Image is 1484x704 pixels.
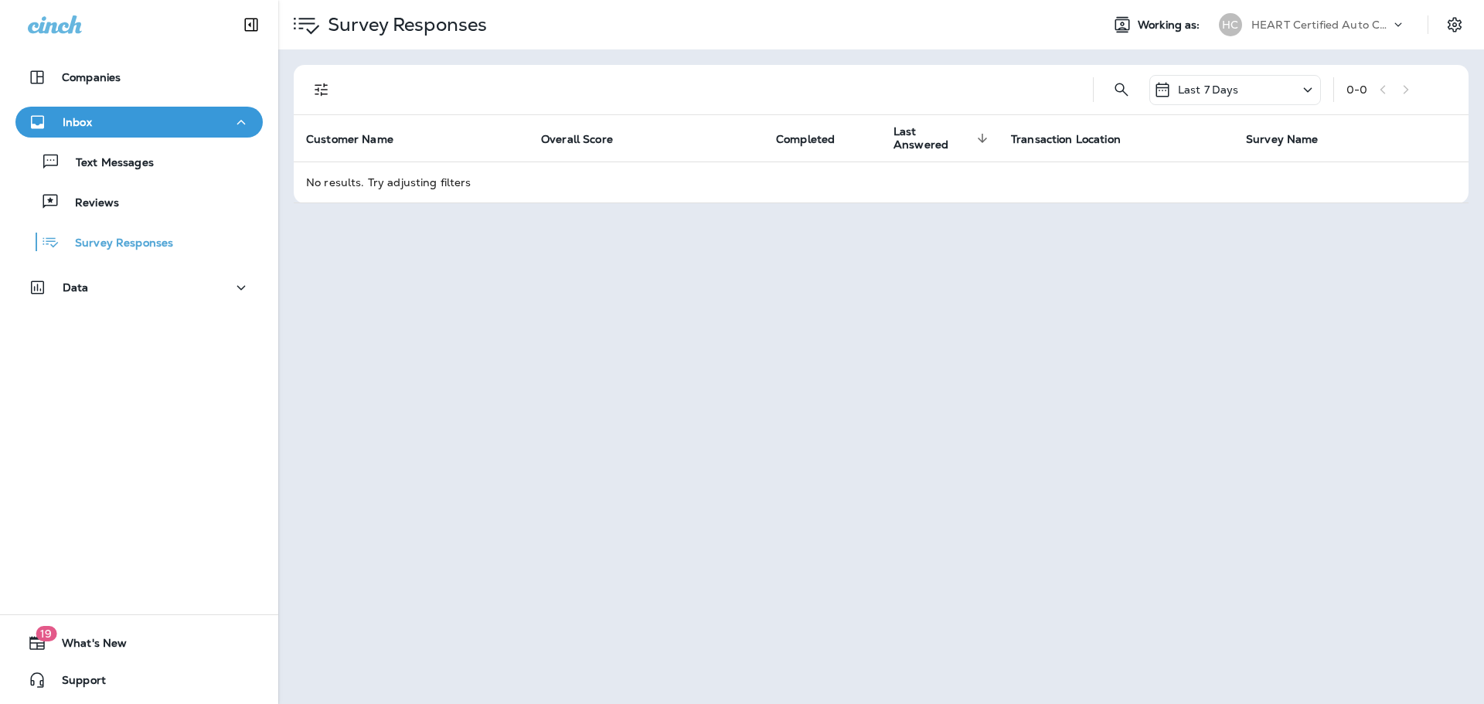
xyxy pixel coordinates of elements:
[46,637,127,655] span: What's New
[776,133,835,146] span: Completed
[36,626,56,641] span: 19
[15,145,263,178] button: Text Messages
[1219,13,1242,36] div: HC
[1138,19,1203,32] span: Working as:
[63,116,92,128] p: Inbox
[60,196,119,211] p: Reviews
[1011,132,1141,146] span: Transaction Location
[1346,83,1367,96] div: 0 - 0
[62,71,121,83] p: Companies
[15,272,263,303] button: Data
[776,132,855,146] span: Completed
[1441,11,1469,39] button: Settings
[15,226,263,258] button: Survey Responses
[230,9,273,40] button: Collapse Sidebar
[1011,133,1121,146] span: Transaction Location
[893,125,972,151] span: Last Answered
[541,133,613,146] span: Overall Score
[15,185,263,218] button: Reviews
[15,627,263,658] button: 19What's New
[893,125,992,151] span: Last Answered
[60,156,154,171] p: Text Messages
[1246,133,1319,146] span: Survey Name
[1106,74,1137,105] button: Search Survey Responses
[541,132,633,146] span: Overall Score
[306,133,393,146] span: Customer Name
[1246,132,1339,146] span: Survey Name
[60,236,173,251] p: Survey Responses
[322,13,487,36] p: Survey Responses
[294,162,1469,202] td: No results. Try adjusting filters
[15,665,263,695] button: Support
[63,281,89,294] p: Data
[46,674,106,692] span: Support
[306,132,414,146] span: Customer Name
[1251,19,1390,31] p: HEART Certified Auto Care
[15,62,263,93] button: Companies
[1178,83,1239,96] p: Last 7 Days
[306,74,337,105] button: Filters
[15,107,263,138] button: Inbox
